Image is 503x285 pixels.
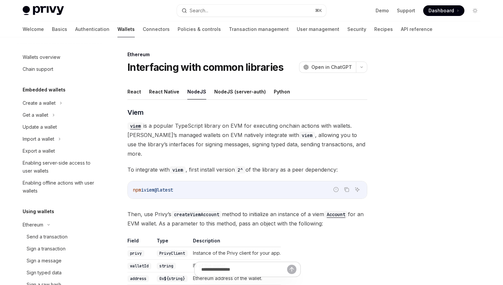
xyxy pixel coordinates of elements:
[17,177,102,197] a: Enabling offline actions with user wallets
[27,233,68,241] div: Send a transaction
[23,86,66,94] h5: Embedded wallets
[170,166,186,174] code: viem
[229,21,289,37] a: Transaction management
[470,5,480,16] button: Toggle dark mode
[171,211,222,218] code: createViemAccount
[17,243,102,255] a: Sign a transaction
[17,267,102,279] a: Sign typed data
[235,166,246,174] code: 2^
[397,7,415,14] a: Support
[190,260,281,272] td: ID of the wallet.
[127,61,283,73] h1: Interfacing with common libraries
[299,62,356,73] button: Open in ChatGPT
[17,63,102,75] a: Chain support
[187,84,206,99] button: NodeJS
[190,237,281,247] th: Description
[23,6,64,15] img: light logo
[17,157,102,177] a: Enabling server-side access to user wallets
[17,51,102,63] a: Wallets overview
[423,5,464,16] a: Dashboard
[27,269,62,277] div: Sign typed data
[311,64,352,71] span: Open in ChatGPT
[353,185,362,194] button: Ask AI
[274,84,290,99] button: Python
[127,210,367,228] span: Then, use Privy’s method to initialize an instance of a viem for an EVM wallet. As a parameter to...
[297,21,339,37] a: User management
[75,21,109,37] a: Authentication
[23,111,48,119] div: Get a wallet
[23,53,60,61] div: Wallets overview
[17,231,102,243] a: Send a transaction
[127,237,154,247] th: Field
[23,21,44,37] a: Welcome
[23,135,54,143] div: Import a wallet
[154,237,190,247] th: Type
[127,122,143,129] a: viem
[157,250,188,257] code: PrivyClient
[23,159,98,175] div: Enabling server-side access to user wallets
[143,21,170,37] a: Connectors
[23,179,98,195] div: Enabling offline actions with user wallets
[23,65,53,73] div: Chain support
[23,147,55,155] div: Export a wallet
[127,84,141,99] button: React
[127,121,367,158] span: is a popular TypeScript library on EVM for executing onchain actions with wallets. [PERSON_NAME]’...
[17,121,102,133] a: Update a wallet
[27,245,66,253] div: Sign a transaction
[177,5,326,17] button: Search...⌘K
[127,51,367,58] div: Ethereum
[23,99,56,107] div: Create a wallet
[144,187,173,193] span: viem@latest
[127,108,143,117] span: Viem
[287,265,296,274] button: Send message
[324,211,348,217] a: Account
[117,21,135,37] a: Wallets
[17,255,102,267] a: Sign a message
[315,8,322,13] span: ⌘ K
[190,7,208,15] div: Search...
[133,187,141,193] span: npm
[17,145,102,157] a: Export a wallet
[23,208,54,215] h5: Using wallets
[23,123,57,131] div: Update a wallet
[299,132,315,139] code: viem
[190,247,281,260] td: Instance of the Privy client for your app.
[178,21,221,37] a: Policies & controls
[141,187,144,193] span: i
[149,84,179,99] button: React Native
[27,257,62,265] div: Sign a message
[332,185,340,194] button: Report incorrect code
[374,21,393,37] a: Recipes
[376,7,389,14] a: Demo
[428,7,454,14] span: Dashboard
[127,250,144,257] code: privy
[342,185,351,194] button: Copy the contents from the code block
[127,122,143,130] code: viem
[401,21,432,37] a: API reference
[23,221,43,229] div: Ethereum
[52,21,67,37] a: Basics
[347,21,366,37] a: Security
[127,165,367,174] span: To integrate with , first install version of the library as a peer dependency:
[214,84,266,99] button: NodeJS (server-auth)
